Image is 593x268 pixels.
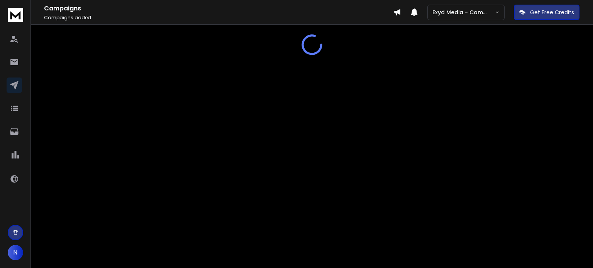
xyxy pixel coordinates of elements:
[8,245,23,260] button: N
[44,4,393,13] h1: Campaigns
[514,5,579,20] button: Get Free Credits
[530,8,574,16] p: Get Free Credits
[432,8,495,16] p: Exyd Media - Commercial Cleaning
[8,8,23,22] img: logo
[44,15,393,21] p: Campaigns added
